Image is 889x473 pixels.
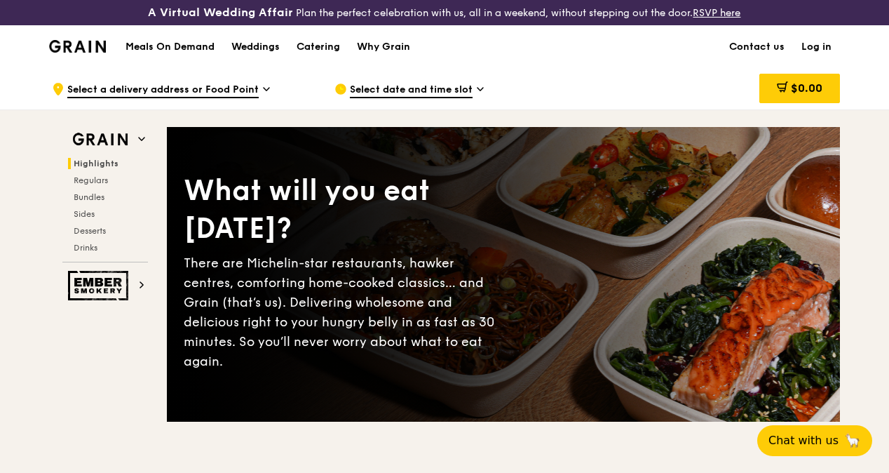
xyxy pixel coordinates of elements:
div: There are Michelin-star restaurants, hawker centres, comforting home-cooked classics… and Grain (... [184,253,503,371]
a: Why Grain [348,26,419,68]
a: GrainGrain [49,25,106,67]
div: Plan the perfect celebration with us, all in a weekend, without stepping out the door. [148,6,740,20]
span: 🦙 [844,432,861,449]
h1: Meals On Demand [125,40,215,54]
button: Chat with us🦙 [757,425,872,456]
div: What will you eat [DATE]? [184,172,503,248]
div: Why Grain [357,26,410,68]
div: Catering [297,26,340,68]
img: Grain web logo [68,127,133,152]
a: Weddings [223,26,288,68]
div: Weddings [231,26,280,68]
span: Select a delivery address or Food Point [67,83,259,98]
span: Sides [74,209,95,219]
a: Contact us [721,26,793,68]
span: Highlights [74,159,118,168]
span: $0.00 [791,81,822,95]
a: Log in [793,26,840,68]
span: Drinks [74,243,97,253]
span: Chat with us [768,432,839,449]
span: Select date and time slot [350,83,473,98]
span: Regulars [74,175,108,185]
a: RSVP here [693,7,740,19]
a: Catering [288,26,348,68]
img: Ember Smokery web logo [68,271,133,300]
span: Bundles [74,192,104,202]
h3: A Virtual Wedding Affair [148,6,293,20]
img: Grain [49,40,106,53]
span: Desserts [74,226,106,236]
